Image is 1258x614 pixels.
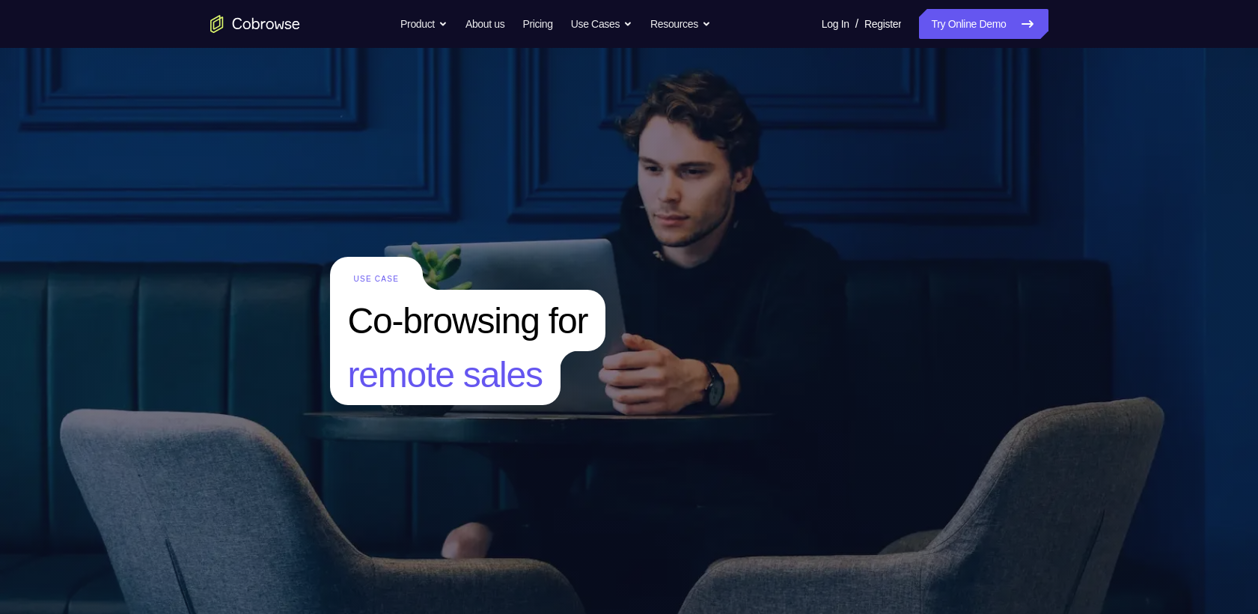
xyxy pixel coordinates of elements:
span: Use Case [330,257,424,290]
span: Co-browsing for [330,290,606,351]
a: Try Online Demo [919,9,1048,39]
a: Go to the home page [210,15,300,33]
span: remote sales [330,351,561,405]
a: Register [864,9,901,39]
span: / [855,15,858,33]
a: About us [465,9,504,39]
a: Pricing [522,9,552,39]
a: Log In [822,9,849,39]
button: Use Cases [571,9,632,39]
button: Resources [650,9,711,39]
button: Product [400,9,448,39]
